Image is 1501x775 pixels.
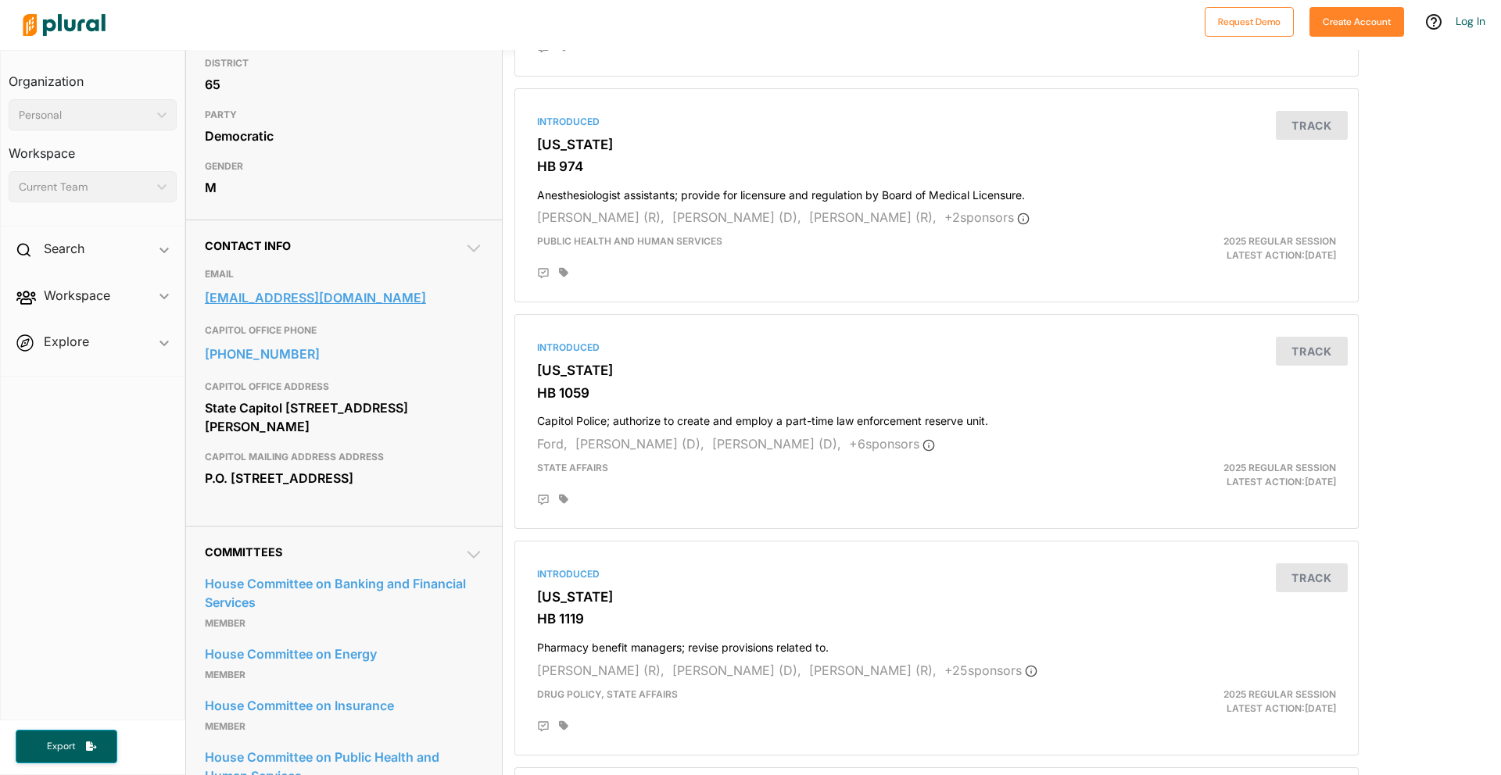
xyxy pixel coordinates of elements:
button: Track [1276,563,1348,592]
h3: GENDER [205,157,483,176]
h3: [US_STATE] [537,589,1336,605]
div: Add Position Statement [537,267,550,280]
p: Member [205,666,483,684]
h3: [US_STATE] [537,362,1336,378]
div: Introduced [537,341,1336,355]
h3: DISTRICT [205,54,483,73]
a: House Committee on Energy [205,642,483,666]
button: Track [1276,111,1348,140]
h3: PARTY [205,105,483,124]
a: Log In [1456,14,1485,28]
div: Add tags [559,720,568,731]
h3: HB 1119 [537,611,1336,627]
span: [PERSON_NAME] (D), [672,662,801,678]
a: [EMAIL_ADDRESS][DOMAIN_NAME] [205,286,483,309]
h3: EMAIL [205,265,483,284]
div: State Capitol [STREET_ADDRESS][PERSON_NAME] [205,396,483,438]
h3: Workspace [9,130,177,165]
div: P.O. [STREET_ADDRESS] [205,466,483,490]
h3: Organization [9,59,177,93]
span: State Affairs [537,462,608,473]
h4: Anesthesiologist assistants; provide for licensure and regulation by Board of Medical Licensure. [537,181,1336,202]
button: Export [16,730,117,763]
div: Current Team [19,179,151,195]
span: Ford, [537,436,568,452]
div: M [205,176,483,199]
div: Add Position Statement [537,720,550,733]
a: Create Account [1309,12,1404,29]
span: + 25 sponsor s [944,662,1037,678]
span: Export [36,740,86,753]
span: + 6 sponsor s [849,436,935,452]
span: [PERSON_NAME] (D), [575,436,704,452]
a: Request Demo [1205,12,1294,29]
a: House Committee on Banking and Financial Services [205,572,483,614]
div: Add tags [559,494,568,505]
div: 65 [205,73,483,96]
a: [PHONE_NUMBER] [205,342,483,366]
div: Personal [19,107,151,123]
button: Request Demo [1205,7,1294,37]
span: [PERSON_NAME] (R), [809,209,937,225]
h3: CAPITOL OFFICE ADDRESS [205,377,483,396]
h4: Pharmacy benefit managers; revise provisions related to. [537,634,1336,655]
button: Create Account [1309,7,1404,37]
p: Member [205,717,483,736]
h3: CAPITOL OFFICE PHONE [205,321,483,340]
h2: Search [44,240,84,257]
span: [PERSON_NAME] (R), [809,662,937,678]
span: Committees [205,545,282,559]
div: Latest Action: [DATE] [1073,687,1348,716]
span: [PERSON_NAME] (D), [712,436,841,452]
div: Latest Action: [DATE] [1073,234,1348,262]
div: Introduced [537,115,1336,129]
span: Drug Policy, State Affairs [537,688,678,700]
span: [PERSON_NAME] (D), [672,209,801,225]
div: Introduced [537,567,1336,581]
a: House Committee on Insurance [205,694,483,717]
p: Member [205,614,483,633]
span: [PERSON_NAME] (R), [537,662,665,678]
h3: [US_STATE] [537,137,1336,152]
span: Public Health and Human Services [537,235,722,247]
span: [PERSON_NAME] (R), [537,209,665,225]
span: 2025 Regular Session [1223,688,1336,700]
span: Contact Info [205,239,291,252]
h4: Capitol Police; authorize to create and employ a part-time law enforcement reserve unit. [537,407,1336,428]
button: Track [1276,337,1348,366]
h3: HB 974 [537,159,1336,174]
h3: CAPITOL MAILING ADDRESS ADDRESS [205,448,483,466]
h3: HB 1059 [537,385,1336,401]
span: + 2 sponsor s [944,209,1030,225]
div: Latest Action: [DATE] [1073,461,1348,489]
span: 2025 Regular Session [1223,462,1336,473]
div: Add tags [559,267,568,278]
span: 2025 Regular Session [1223,235,1336,247]
div: Democratic [205,124,483,148]
div: Add Position Statement [537,494,550,506]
